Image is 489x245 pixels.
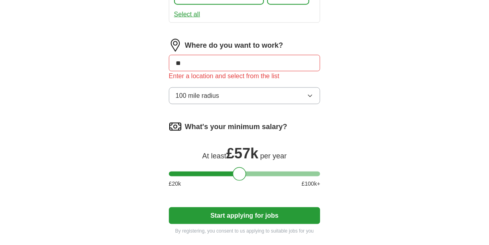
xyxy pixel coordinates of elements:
div: Enter a location and select from the list [169,71,321,81]
span: £ 100 k+ [302,180,320,188]
p: By registering, you consent to us applying to suitable jobs for you [169,227,321,235]
span: per year [260,152,287,160]
span: At least [202,152,226,160]
img: salary.png [169,120,182,133]
span: £ 57k [226,145,258,162]
span: £ 20 k [169,180,181,188]
label: What's your minimum salary? [185,121,287,132]
label: Where do you want to work? [185,40,283,51]
span: 100 mile radius [176,91,219,101]
button: Select all [174,10,200,19]
button: 100 mile radius [169,87,321,104]
button: Start applying for jobs [169,207,321,224]
img: location.png [169,39,182,52]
